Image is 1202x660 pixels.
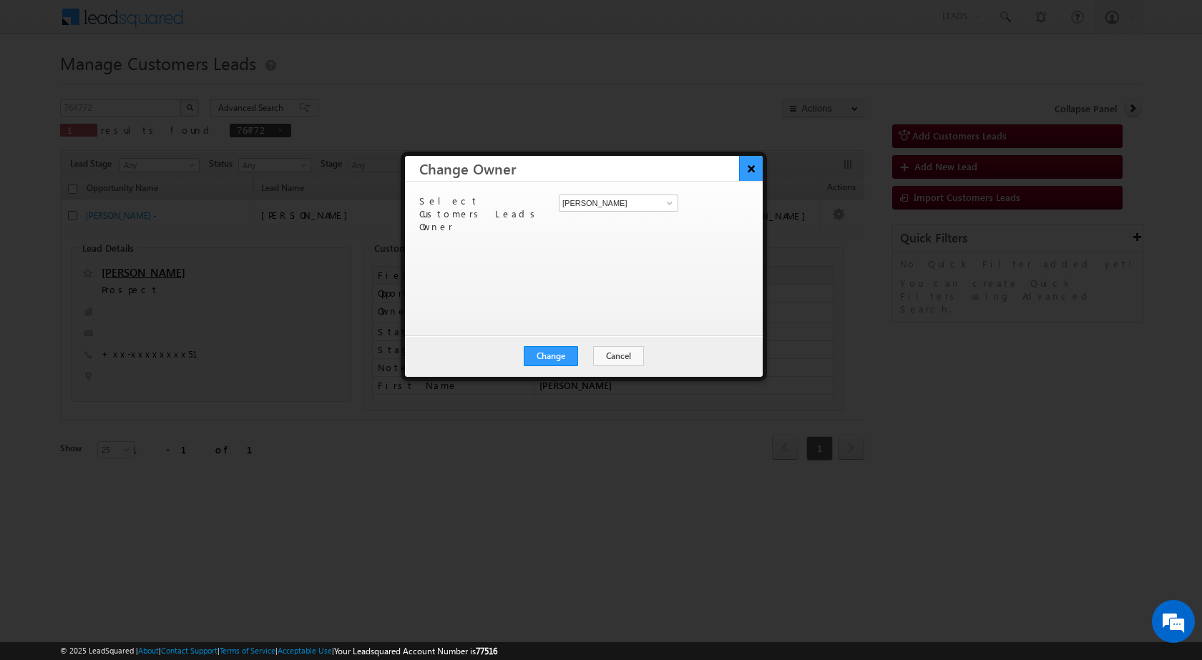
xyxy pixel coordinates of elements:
[278,646,332,655] a: Acceptable Use
[74,75,240,94] div: Chat with us now
[559,194,678,212] input: Type to Search
[476,646,497,656] span: 77516
[593,346,644,366] button: Cancel
[524,346,578,366] button: Change
[220,646,275,655] a: Terms of Service
[161,646,218,655] a: Contact Support
[138,646,159,655] a: About
[195,440,260,460] em: Start Chat
[60,644,497,658] span: © 2025 LeadSquared | | | | |
[419,194,548,233] p: Select Customers Leads Owner
[739,156,763,181] button: ×
[235,7,269,41] div: Minimize live chat window
[19,132,261,428] textarea: Type your message and hit 'Enter'
[659,196,677,210] a: Show All Items
[419,156,763,181] h3: Change Owner
[334,646,497,656] span: Your Leadsquared Account Number is
[24,75,60,94] img: d_60004797649_company_0_60004797649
